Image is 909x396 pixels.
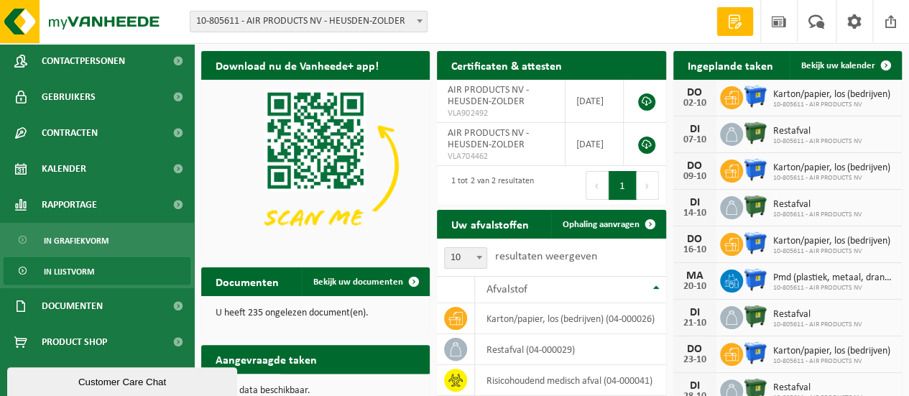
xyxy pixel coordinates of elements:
button: Previous [586,171,609,200]
a: Bekijk uw kalender [790,51,900,80]
td: [DATE] [566,80,624,123]
td: restafval (04-000029) [475,334,665,365]
img: WB-1100-HPE-BE-01 [743,157,767,182]
a: In lijstvorm [4,257,190,285]
img: WB-1100-HPE-BE-01 [743,231,767,255]
span: In grafiekvorm [44,227,109,254]
span: Bekijk uw documenten [313,277,403,287]
a: Ophaling aanvragen [551,210,665,239]
span: Documenten [42,288,103,324]
div: MA [680,270,709,282]
h2: Download nu de Vanheede+ app! [201,51,393,79]
h2: Uw afvalstoffen [437,210,543,238]
img: WB-1100-HPE-BE-01 [743,84,767,109]
h2: Certificaten & attesten [437,51,576,79]
span: Restafval [773,309,862,321]
span: AIR PRODUCTS NV - HEUSDEN-ZOLDER [448,85,528,107]
img: WB-1100-HPE-BE-01 [743,267,767,292]
img: Download de VHEPlus App [201,80,430,252]
img: WB-1100-HPE-GN-01 [743,121,767,145]
p: U heeft 235 ongelezen document(en). [216,308,415,318]
div: 20-10 [680,282,709,292]
img: WB-1100-HPE-BE-01 [743,341,767,365]
h2: Documenten [201,267,293,295]
span: 10 [444,247,487,269]
div: 09-10 [680,172,709,182]
span: Restafval [773,126,862,137]
span: VLA704462 [448,151,553,162]
span: Restafval [773,382,862,394]
img: WB-1100-HPE-GN-01 [743,304,767,328]
span: Karton/papier, los (bedrijven) [773,346,890,357]
span: 10-805611 - AIR PRODUCTS NV [773,101,890,109]
td: karton/papier, los (bedrijven) (04-000026) [475,303,665,334]
span: Contactpersonen [42,43,125,79]
button: Next [637,171,659,200]
span: Karton/papier, los (bedrijven) [773,236,890,247]
span: 10-805611 - AIR PRODUCTS NV - HEUSDEN-ZOLDER [190,11,427,32]
span: Product Shop [42,324,107,360]
div: 21-10 [680,318,709,328]
div: DO [680,87,709,98]
span: Rapportage [42,187,97,223]
span: Acceptatievoorwaarden [42,360,158,396]
h2: Aangevraagde taken [201,345,331,373]
iframe: chat widget [7,364,240,396]
a: Bekijk uw documenten [302,267,428,296]
h2: Ingeplande taken [673,51,788,79]
div: DI [680,307,709,318]
span: Bekijk uw kalender [801,61,875,70]
span: Restafval [773,199,862,211]
span: 10-805611 - AIR PRODUCTS NV [773,211,862,219]
div: 02-10 [680,98,709,109]
label: resultaten weergeven [494,251,596,262]
span: Kalender [42,151,86,187]
span: Contracten [42,115,98,151]
span: Gebruikers [42,79,96,115]
div: 14-10 [680,208,709,218]
div: DO [680,160,709,172]
a: In grafiekvorm [4,226,190,254]
div: DO [680,344,709,355]
span: 10-805611 - AIR PRODUCTS NV [773,174,890,183]
div: 1 tot 2 van 2 resultaten [444,170,533,201]
span: 10-805611 - AIR PRODUCTS NV [773,357,890,366]
div: 07-10 [680,135,709,145]
span: 10-805611 - AIR PRODUCTS NV [773,247,890,256]
span: Afvalstof [486,284,527,295]
button: 1 [609,171,637,200]
img: WB-1100-HPE-GN-01 [743,194,767,218]
span: 10-805611 - AIR PRODUCTS NV [773,284,895,293]
span: Pmd (plastiek, metaal, drankkartons) (bedrijven) [773,272,895,284]
p: Geen data beschikbaar. [216,386,415,396]
span: Karton/papier, los (bedrijven) [773,89,890,101]
span: In lijstvorm [44,258,94,285]
div: DI [680,124,709,135]
span: AIR PRODUCTS NV - HEUSDEN-ZOLDER [448,128,528,150]
span: Ophaling aanvragen [563,220,640,229]
div: DO [680,234,709,245]
span: 10-805611 - AIR PRODUCTS NV [773,321,862,329]
div: 16-10 [680,245,709,255]
span: 10-805611 - AIR PRODUCTS NV [773,137,862,146]
span: VLA902492 [448,108,553,119]
span: Karton/papier, los (bedrijven) [773,162,890,174]
div: 23-10 [680,355,709,365]
td: risicohoudend medisch afval (04-000041) [475,365,665,396]
span: 10 [445,248,486,268]
div: DI [680,197,709,208]
td: [DATE] [566,123,624,166]
div: DI [680,380,709,392]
